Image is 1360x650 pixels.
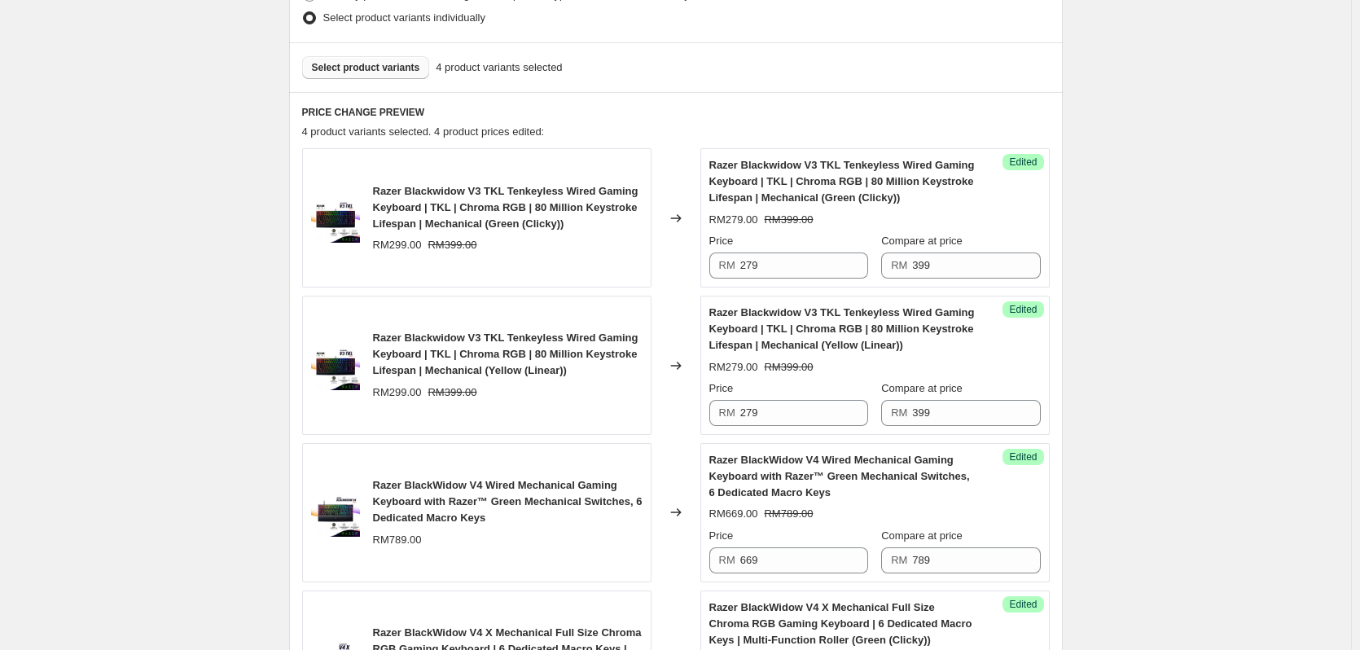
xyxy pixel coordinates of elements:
span: RM [891,554,907,566]
span: RM789.00 [373,534,422,546]
span: Edited [1009,303,1037,316]
span: RM399.00 [428,239,476,251]
span: RM299.00 [373,386,422,398]
span: RM399.00 [764,213,813,226]
span: Select product variants [312,61,420,74]
span: Razer Blackwidow V3 TKL Tenkeyless Wired Gaming Keyboard | TKL | Chroma RGB | 80 Million Keystrok... [373,185,638,230]
span: Razer Blackwidow V3 TKL Tenkeyless Wired Gaming Keyboard | TKL | Chroma RGB | 80 Million Keystrok... [373,332,638,376]
button: Select product variants [302,56,430,79]
img: BLACKWIDOW_V3_TKL_5647c359-3f08-4431-abff-6f0eb206a6a8_80x.jpg [311,341,360,390]
span: Compare at price [881,235,963,247]
span: RM279.00 [709,213,758,226]
span: RM789.00 [764,507,813,520]
span: RM279.00 [709,361,758,373]
span: RM [891,406,907,419]
img: BLACKWIDOW_V3_TKL_5647c359-3f08-4431-abff-6f0eb206a6a8_80x.jpg [311,194,360,243]
span: Price [709,529,734,542]
span: Razer Blackwidow V3 TKL Tenkeyless Wired Gaming Keyboard | TKL | Chroma RGB | 80 Million Keystrok... [709,306,975,351]
span: Price [709,235,734,247]
span: Compare at price [881,529,963,542]
span: Razer BlackWidow V4 Wired Mechanical Gaming Keyboard with Razer™ Green Mechanical Switches, 6 Ded... [709,454,970,498]
span: RM669.00 [709,507,758,520]
span: RM [719,406,735,419]
img: BLACKWIDOW_V4_WIRED_74506610-a031-4c0a-87b6-961717a20856_80x.jpg [311,488,360,537]
span: RM [719,259,735,271]
span: Razer Blackwidow V3 TKL Tenkeyless Wired Gaming Keyboard | TKL | Chroma RGB | 80 Million Keystrok... [709,159,975,204]
span: Compare at price [881,382,963,394]
span: 4 product variants selected [436,59,562,76]
span: RM299.00 [373,239,422,251]
h6: PRICE CHANGE PREVIEW [302,106,1050,119]
span: Edited [1009,156,1037,169]
span: Edited [1009,598,1037,611]
span: Select product variants individually [323,11,485,24]
span: Razer BlackWidow V4 Wired Mechanical Gaming Keyboard with Razer™ Green Mechanical Switches, 6 Ded... [373,479,643,524]
span: Price [709,382,734,394]
span: Edited [1009,450,1037,463]
span: RM [719,554,735,566]
span: RM [891,259,907,271]
span: RM399.00 [764,361,813,373]
span: RM399.00 [428,386,476,398]
span: Razer BlackWidow V4 X Mechanical Full Size Chroma RGB Gaming Keyboard | 6 Dedicated Macro Keys | ... [709,601,972,646]
span: 4 product variants selected. 4 product prices edited: [302,125,545,138]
